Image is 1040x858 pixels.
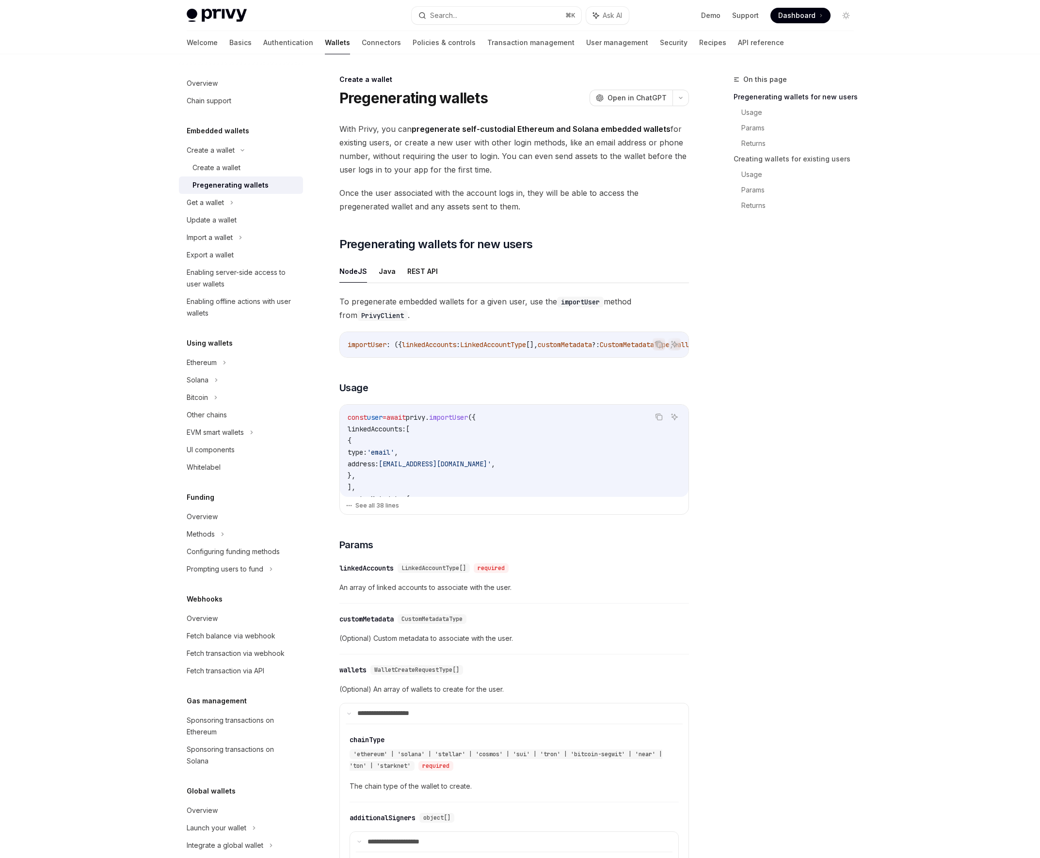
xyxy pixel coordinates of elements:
a: Fetch balance via webhook [179,627,303,645]
div: Prompting users to fund [187,563,263,575]
span: Usage [339,381,368,395]
span: [ [406,425,410,433]
h1: Pregenerating wallets [339,89,488,107]
span: linkedAccounts [402,340,456,349]
a: Support [732,11,759,20]
span: ({ [468,413,476,422]
a: Welcome [187,31,218,54]
span: On this page [743,74,787,85]
div: Chain support [187,95,231,107]
span: user [367,413,383,422]
span: To pregenerate embedded wallets for a given user, use the method from . [339,295,689,322]
div: Methods [187,528,215,540]
button: Copy the contents from the code block [653,411,665,423]
span: WalletCreateRequestType[] [374,666,459,674]
span: 'ethereum' | 'solana' | 'stellar' | 'cosmos' | 'sui' | 'tron' | 'bitcoin-segwit' | 'near' | 'ton'... [350,750,662,770]
img: light logo [187,9,247,22]
div: Fetch balance via webhook [187,630,275,642]
a: Pregenerating wallets for new users [734,89,862,105]
a: API reference [738,31,784,54]
div: Create a wallet [192,162,240,174]
div: additionalSigners [350,813,416,823]
span: CustomMetadataType [600,340,670,349]
div: Fetch transaction via webhook [187,648,285,659]
span: ?: [592,340,600,349]
a: Transaction management [487,31,575,54]
div: Create a wallet [339,75,689,84]
h5: Gas management [187,695,247,707]
div: Get a wallet [187,197,224,208]
span: Ask AI [603,11,622,20]
span: Params [339,538,373,552]
span: LinkedAccountType[] [401,564,466,572]
div: Create a wallet [187,144,235,156]
span: [], [526,340,538,349]
code: PrivyClient [357,310,408,321]
button: See all 38 lines [346,499,683,512]
a: Overview [179,508,303,525]
code: importUser [557,297,604,307]
a: Dashboard [770,8,831,23]
button: NodeJS [339,260,367,283]
span: (Optional) An array of wallets to create for the user. [339,683,689,695]
span: importUser [429,413,468,422]
span: : ({ [386,340,402,349]
span: (Optional) Custom metadata to associate with the user. [339,633,689,644]
div: Enabling server-side access to user wallets [187,267,297,290]
a: Authentication [263,31,313,54]
div: Configuring funding methods [187,546,280,557]
span: { [348,436,352,445]
a: Creating wallets for existing users [734,151,862,167]
button: Ask AI [586,7,629,24]
a: Enabling offline actions with user wallets [179,293,303,322]
h5: Using wallets [187,337,233,349]
div: Overview [187,78,218,89]
button: Java [379,260,396,283]
a: Demo [701,11,720,20]
a: Enabling server-side access to user wallets [179,264,303,293]
span: Once the user associated with the account logs in, they will be able to access the pregenerated w... [339,186,689,213]
span: wallets [673,340,701,349]
span: const [348,413,367,422]
a: Connectors [362,31,401,54]
button: Ask AI [668,411,681,423]
a: Security [660,31,688,54]
div: required [418,761,453,771]
div: required [474,563,509,573]
a: Overview [179,75,303,92]
div: chainType [350,735,384,745]
a: Configuring funding methods [179,543,303,560]
a: Usage [741,167,862,182]
span: The chain type of the wallet to create. [350,780,679,792]
a: Chain support [179,92,303,110]
div: Solana [187,374,208,386]
span: await [386,413,406,422]
a: Overview [179,610,303,627]
button: Search...⌘K [412,7,581,24]
span: [EMAIL_ADDRESS][DOMAIN_NAME]' [379,460,491,468]
span: customMetadata: [348,494,406,503]
div: Sponsoring transactions on Solana [187,744,297,767]
span: Open in ChatGPT [608,93,667,103]
div: linkedAccounts [339,563,394,573]
div: Whitelabel [187,461,221,473]
a: Recipes [699,31,726,54]
span: Dashboard [778,11,816,20]
div: Sponsoring transactions on Ethereum [187,715,297,738]
a: Params [741,120,862,136]
span: . [425,413,429,422]
a: Wallets [325,31,350,54]
span: CustomMetadataType [401,615,463,623]
div: Integrate a global wallet [187,840,263,851]
span: ], [348,483,355,492]
span: object[] [423,814,450,822]
span: , [491,460,495,468]
div: Update a wallet [187,214,237,226]
a: Create a wallet [179,159,303,176]
h5: Webhooks [187,593,223,605]
span: address: [348,460,379,468]
a: Sponsoring transactions on Ethereum [179,712,303,741]
button: Toggle dark mode [838,8,854,23]
button: Ask AI [668,338,681,350]
h5: Embedded wallets [187,125,249,137]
